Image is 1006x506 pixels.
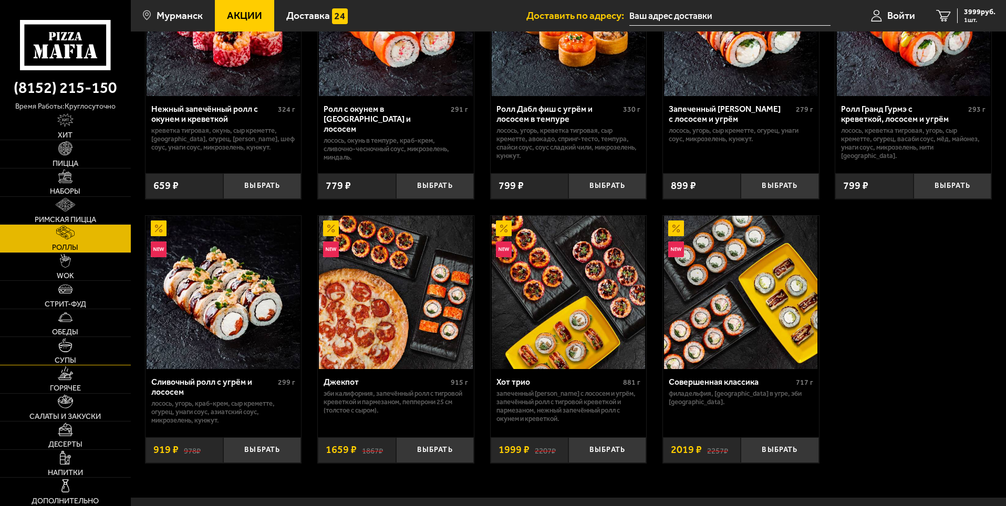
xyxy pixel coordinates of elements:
[227,10,262,20] span: Акции
[451,378,468,387] span: 915 г
[887,10,915,20] span: Войти
[669,126,813,143] p: лосось, угорь, Сыр креметте, огурец, унаги соус, микрозелень, кунжут.
[332,8,348,24] img: 15daf4d41897b9f0e9f617042186c801.svg
[362,445,383,455] s: 1867 ₽
[55,356,76,364] span: Супы
[492,216,645,369] img: Хот трио
[278,105,295,114] span: 324 г
[568,437,646,463] button: Выбрать
[741,173,818,199] button: Выбрать
[29,413,101,420] span: Салаты и закуски
[568,173,646,199] button: Выбрать
[52,328,78,335] span: Обеды
[58,131,72,139] span: Хит
[151,241,167,257] img: Новинка
[278,378,295,387] span: 299 г
[964,8,995,16] span: 3999 руб.
[326,181,351,191] span: 779 ₽
[451,105,468,114] span: 291 г
[668,220,684,236] img: Акционный
[326,445,357,455] span: 1659 ₽
[964,17,995,23] span: 1 шт.
[57,272,74,279] span: WOK
[324,104,448,134] div: Ролл с окунем в [GEOGRAPHIC_DATA] и лососем
[623,378,640,387] span: 881 г
[50,384,81,392] span: Горячее
[52,244,78,251] span: Роллы
[151,220,167,236] img: Акционный
[499,445,530,455] span: 1999 ₽
[147,216,300,369] img: Сливочный ролл с угрём и лососем
[671,181,696,191] span: 899 ₽
[841,126,986,160] p: лосось, креветка тигровая, угорь, Сыр креметте, огурец, васаби соус, мёд, майонез, унаги соус, ми...
[396,173,474,199] button: Выбрать
[151,377,276,397] div: Сливочный ролл с угрём и лососем
[318,216,474,369] a: АкционныйНовинкаДжекпот
[184,445,201,455] s: 978 ₽
[45,300,86,308] span: Стрит-фуд
[496,126,641,160] p: лосось, угорь, креветка тигровая, Сыр креметте, авокадо, спринг-тесто, темпура, спайси соус, соус...
[663,216,819,369] a: АкционныйНовинкаСовершенная классика
[707,445,728,455] s: 2257 ₽
[146,216,302,369] a: АкционныйНовинкаСливочный ролл с угрём и лососем
[796,105,813,114] span: 279 г
[151,126,296,152] p: креветка тигровая, окунь, Сыр креметте, [GEOGRAPHIC_DATA], огурец, [PERSON_NAME], шеф соус, унаги...
[623,105,640,114] span: 330 г
[151,104,276,124] div: Нежный запечённый ролл с окунем и креветкой
[48,469,83,476] span: Напитки
[629,6,831,26] input: Ваш адрес доставки
[671,445,702,455] span: 2019 ₽
[324,389,468,415] p: Эби Калифорния, Запечённый ролл с тигровой креветкой и пармезаном, Пепперони 25 см (толстое с сыр...
[496,377,621,387] div: Хот трио
[319,216,472,369] img: Джекпот
[223,173,301,199] button: Выбрать
[796,378,813,387] span: 717 г
[496,220,512,236] img: Акционный
[35,216,96,223] span: Римская пицца
[968,105,986,114] span: 293 г
[535,445,556,455] s: 2207 ₽
[491,216,647,369] a: АкционныйНовинкаХот трио
[499,181,524,191] span: 799 ₽
[914,173,991,199] button: Выбрать
[157,10,203,20] span: Мурманск
[496,104,621,124] div: Ролл Дабл фиш с угрём и лососем в темпуре
[223,437,301,463] button: Выбрать
[669,377,793,387] div: Совершенная классика
[323,241,339,257] img: Новинка
[526,10,629,20] span: Доставить по адресу:
[664,216,817,369] img: Совершенная классика
[741,437,818,463] button: Выбрать
[324,377,448,387] div: Джекпот
[669,104,793,124] div: Запеченный [PERSON_NAME] с лососем и угрём
[496,241,512,257] img: Новинка
[843,181,868,191] span: 799 ₽
[151,399,296,425] p: лосось, угорь, краб-крем, Сыр креметте, огурец, унаги соус, азиатский соус, микрозелень, кунжут.
[53,160,78,167] span: Пицца
[50,187,80,195] span: Наборы
[496,389,641,423] p: Запеченный [PERSON_NAME] с лососем и угрём, Запечённый ролл с тигровой креветкой и пармезаном, Не...
[48,440,82,448] span: Десерты
[153,445,179,455] span: 919 ₽
[324,136,468,162] p: лосось, окунь в темпуре, краб-крем, сливочно-чесночный соус, микрозелень, миндаль.
[286,10,330,20] span: Доставка
[323,220,339,236] img: Акционный
[668,241,684,257] img: Новинка
[32,497,99,504] span: Дополнительно
[669,389,813,406] p: Филадельфия, [GEOGRAPHIC_DATA] в угре, Эби [GEOGRAPHIC_DATA].
[841,104,966,124] div: Ролл Гранд Гурмэ с креветкой, лососем и угрём
[396,437,474,463] button: Выбрать
[153,181,179,191] span: 659 ₽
